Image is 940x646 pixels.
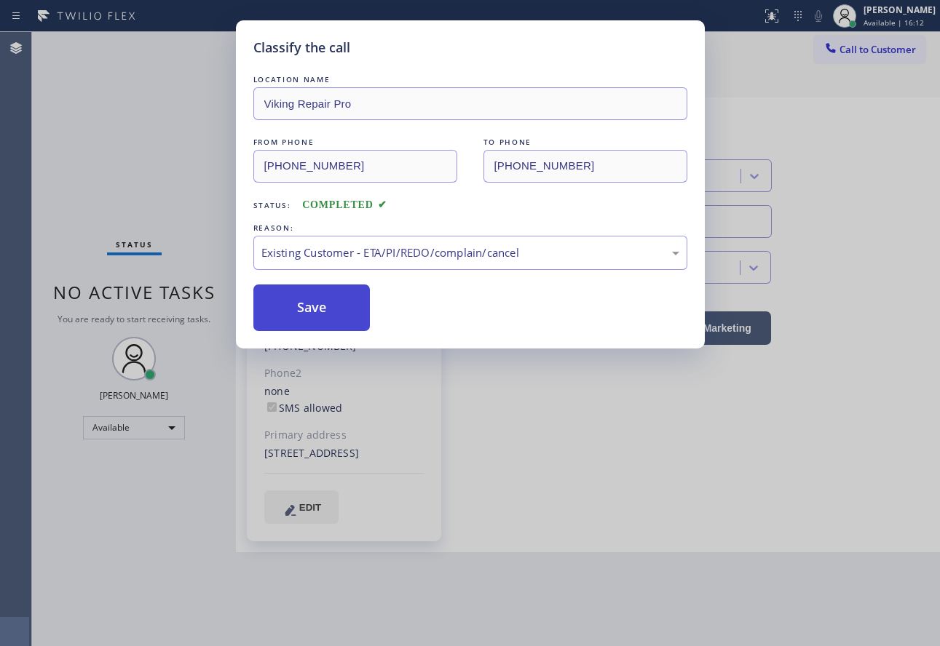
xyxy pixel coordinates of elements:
[483,150,687,183] input: To phone
[302,199,387,210] span: COMPLETED
[253,200,291,210] span: Status:
[253,38,350,57] h5: Classify the call
[261,244,679,261] div: Existing Customer - ETA/PI/REDO/complain/cancel
[483,135,687,150] div: TO PHONE
[253,72,687,87] div: LOCATION NAME
[253,220,687,236] div: REASON:
[253,135,457,150] div: FROM PHONE
[253,284,371,331] button: Save
[253,150,457,183] input: From phone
